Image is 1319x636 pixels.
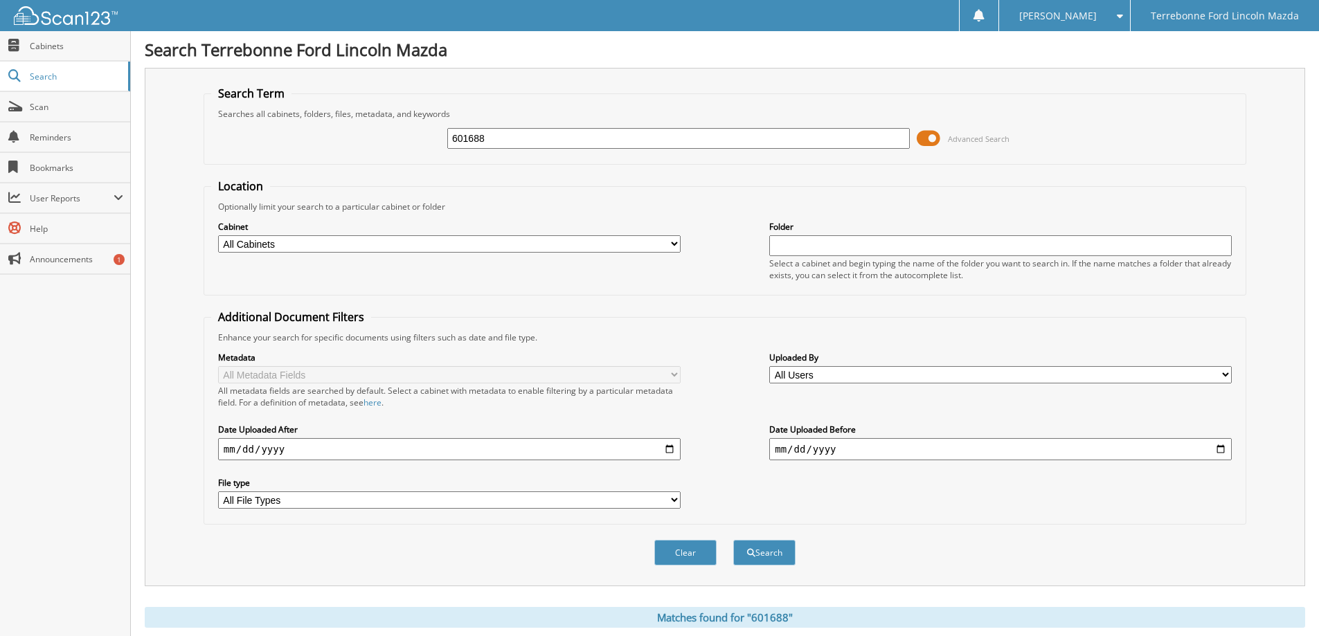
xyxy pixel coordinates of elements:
[14,6,118,25] img: scan123-logo-white.svg
[769,438,1232,460] input: end
[769,257,1232,281] div: Select a cabinet and begin typing the name of the folder you want to search in. If the name match...
[948,134,1010,144] span: Advanced Search
[211,331,1239,343] div: Enhance your search for specific documents using filters such as date and file type.
[30,192,114,204] span: User Reports
[733,540,796,565] button: Search
[30,223,123,235] span: Help
[145,38,1305,61] h1: Search Terrebonne Ford Lincoln Mazda
[30,101,123,113] span: Scan
[218,385,681,408] div: All metadata fields are searched by default. Select a cabinet with metadata to enable filtering b...
[218,477,681,489] label: File type
[769,221,1232,233] label: Folder
[211,86,291,101] legend: Search Term
[30,162,123,174] span: Bookmarks
[1019,12,1097,20] span: [PERSON_NAME]
[654,540,717,565] button: Clear
[30,253,123,265] span: Announcements
[769,352,1232,363] label: Uploaded By
[30,131,123,143] span: Reminders
[211,201,1239,212] div: Optionally limit your search to a particular cabinet or folder
[218,438,681,460] input: start
[218,221,681,233] label: Cabinet
[114,254,125,265] div: 1
[211,108,1239,120] div: Searches all cabinets, folders, files, metadata, and keywords
[1151,12,1299,20] span: Terrebonne Ford Lincoln Mazda
[30,40,123,52] span: Cabinets
[769,424,1232,435] label: Date Uploaded Before
[30,71,121,82] span: Search
[145,607,1305,628] div: Matches found for "601688"
[211,309,371,325] legend: Additional Document Filters
[218,424,681,435] label: Date Uploaded After
[218,352,681,363] label: Metadata
[211,179,270,194] legend: Location
[364,397,382,408] a: here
